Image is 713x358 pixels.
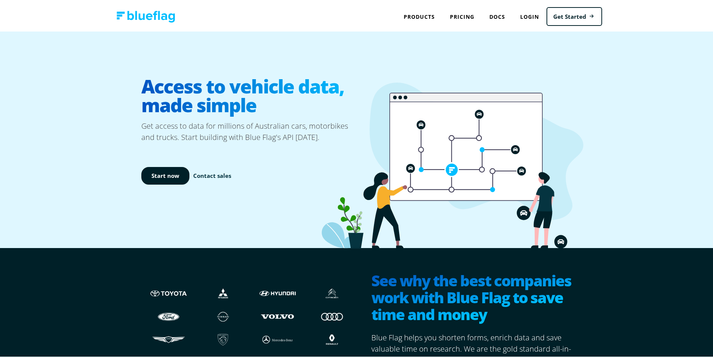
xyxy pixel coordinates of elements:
[371,271,577,323] h2: See why the best companies work with Blue Flag to save time and money
[203,308,243,322] img: Nissan logo
[141,165,189,183] a: Start now
[117,9,175,21] img: Blue Flag logo
[258,308,297,322] img: Volvo logo
[312,285,352,299] img: Citroen logo
[149,308,188,322] img: Ford logo
[141,69,359,119] h1: Access to vehicle data, made simple
[513,8,546,23] a: Login to Blue Flag application
[258,285,297,299] img: Hyundai logo
[149,285,188,299] img: Toyota logo
[258,331,297,345] img: Mercedes logo
[482,8,513,23] a: Docs
[141,119,359,141] p: Get access to data for millions of Australian cars, motorbikes and trucks. Start building with Bl...
[203,331,243,345] img: Peugeot logo
[396,8,442,23] div: Products
[203,285,243,299] img: Mistubishi logo
[193,170,231,179] a: Contact sales
[442,8,482,23] a: Pricing
[546,6,602,25] a: Get Started
[312,331,352,345] img: Renault logo
[312,308,352,322] img: Audi logo
[149,331,188,345] img: Genesis logo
